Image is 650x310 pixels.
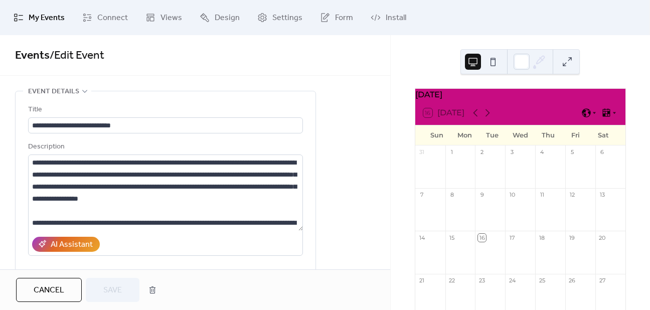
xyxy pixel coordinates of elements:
[448,234,456,241] div: 15
[75,4,135,31] a: Connect
[423,125,451,145] div: Sun
[160,12,182,24] span: Views
[32,237,100,252] button: AI Assistant
[335,12,353,24] span: Form
[538,148,546,156] div: 4
[250,4,310,31] a: Settings
[272,12,302,24] span: Settings
[15,45,50,67] a: Events
[598,148,606,156] div: 6
[448,191,456,199] div: 8
[51,239,93,251] div: AI Assistant
[448,148,456,156] div: 1
[568,191,576,199] div: 12
[448,277,456,284] div: 22
[28,86,79,98] span: Event details
[451,125,478,145] div: Mon
[538,191,546,199] div: 11
[478,277,485,284] div: 23
[138,4,190,31] a: Views
[6,4,72,31] a: My Events
[478,234,485,241] div: 16
[386,12,406,24] span: Install
[534,125,562,145] div: Thu
[478,125,506,145] div: Tue
[508,234,516,241] div: 17
[50,45,104,67] span: / Edit Event
[568,234,576,241] div: 19
[538,277,546,284] div: 25
[29,12,65,24] span: My Events
[418,148,426,156] div: 31
[418,191,426,199] div: 7
[418,277,426,284] div: 21
[415,89,625,101] div: [DATE]
[28,268,301,280] div: Location
[508,191,516,199] div: 10
[478,191,485,199] div: 9
[562,125,589,145] div: Fri
[590,125,617,145] div: Sat
[538,234,546,241] div: 18
[598,277,606,284] div: 27
[16,278,82,302] button: Cancel
[568,148,576,156] div: 5
[28,141,301,153] div: Description
[598,234,606,241] div: 20
[363,4,414,31] a: Install
[507,125,534,145] div: Wed
[508,148,516,156] div: 3
[508,277,516,284] div: 24
[568,277,576,284] div: 26
[478,148,485,156] div: 2
[34,284,64,296] span: Cancel
[312,4,361,31] a: Form
[598,191,606,199] div: 13
[97,12,128,24] span: Connect
[28,104,301,116] div: Title
[418,234,426,241] div: 14
[192,4,247,31] a: Design
[215,12,240,24] span: Design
